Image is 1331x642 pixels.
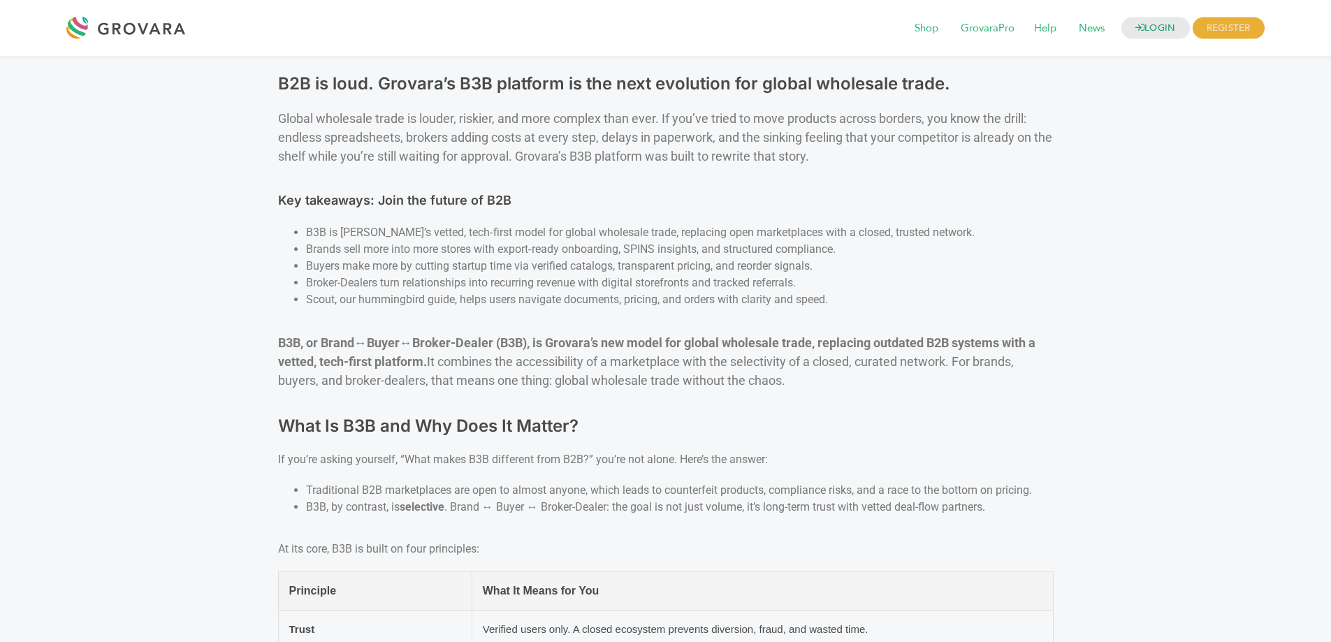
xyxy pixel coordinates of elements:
[472,572,1053,611] th: What It Means for You
[278,451,1054,468] div: If you’re asking yourself, “What makes B3B different from B2B?” you’re not alone. Here’s the answer:
[306,499,1054,516] li: B3B, by contrast, is . Brand ↔ Buyer ↔ Broker-Dealer: the goal is not just volume, it’s long-term...
[1193,17,1265,39] span: REGISTER
[306,483,1032,497] span: Traditional B2B marketplaces are open to almost anyone, which leads to counterfeit products, comp...
[951,21,1024,36] a: GrovaraPro
[905,21,948,36] a: Shop
[278,111,1052,163] span: Global wholesale trade is louder, riskier, and more complex than ever. If you’ve tried to move pr...
[400,335,412,350] span: ↔
[306,293,828,306] span: Scout, our hummingbird guide, helps users navigate documents, pricing, and orders with clarity an...
[951,15,1024,42] span: GrovaraPro
[306,242,836,256] span: Brands sell more into more stores with export‑ready onboarding, SPINS insights, and structured co...
[367,335,400,350] b: Buyer
[278,335,1035,369] b: Broker-Dealer (B3B), is Grovara’s new model for global wholesale trade, replacing outdated B2B sy...
[1024,21,1066,36] a: Help
[278,354,1014,388] span: It combines the accessibility of a marketplace with the selectivity of a closed, curated network....
[1024,15,1066,42] span: Help
[278,73,1054,95] h2: B2B is loud. Grovara’s B3B platform is the next evolution for global wholesale trade.
[400,500,444,513] b: selective
[278,191,1054,210] h4: Key takeaways: Join the future of B2B
[1069,15,1114,42] span: News
[905,15,948,42] span: Shop
[1121,17,1190,39] a: LOGIN
[1069,21,1114,36] a: News
[278,572,472,611] th: Principle
[306,226,975,239] span: B3B is [PERSON_NAME]’s vetted, tech‑first model for global wholesale trade, replacing open market...
[354,335,367,350] span: ↔
[306,276,796,289] span: Broker-Dealers turn relationships into recurring revenue with digital storefronts and tracked ref...
[278,415,1054,437] h2: What Is B3B and Why Does It Matter?
[306,259,813,272] span: Buyers make more by cutting startup time via verified catalogs, transparent pricing, and reorder ...
[278,335,354,350] b: B3B, or Brand
[278,541,1054,557] div: At its core, B3B is built on four principles:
